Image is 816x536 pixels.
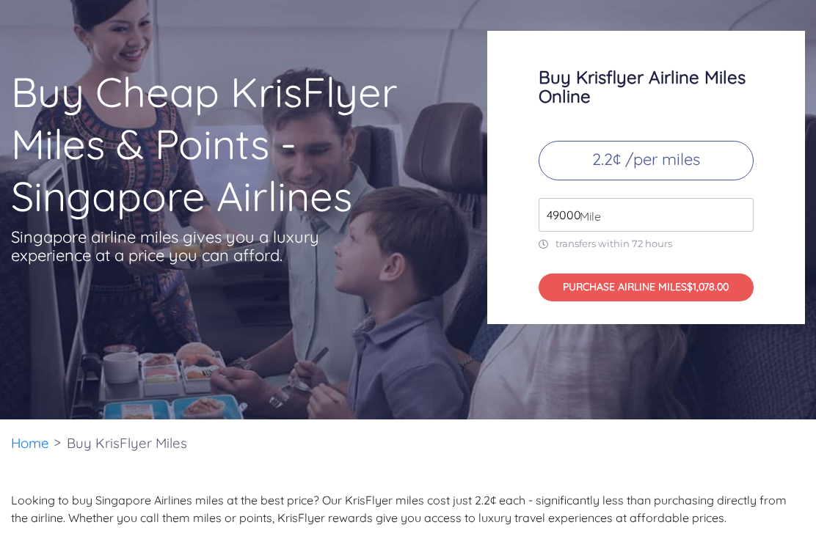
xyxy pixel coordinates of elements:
[11,66,430,222] h1: Buy Cheap KrisFlyer Miles & Points - Singapore Airlines
[11,491,805,526] p: Looking to buy Singapore Airlines miles at the best price? Our KrisFlyer miles cost just 2.2¢ eac...
[572,208,601,225] span: Mile
[11,228,341,265] p: Singapore airline miles gives you a luxury experience at a price you can afford.
[539,238,754,250] p: transfers within 72 hours
[539,141,754,180] p: 2.2¢ /per miles
[11,434,49,452] a: Home
[687,280,729,293] span: $1,078.00
[59,419,194,467] li: Buy KrisFlyer Miles
[539,67,754,106] h3: Buy Krisflyer Airline Miles Online
[539,273,754,302] button: PURCHASE AIRLINE MILES$1,078.00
